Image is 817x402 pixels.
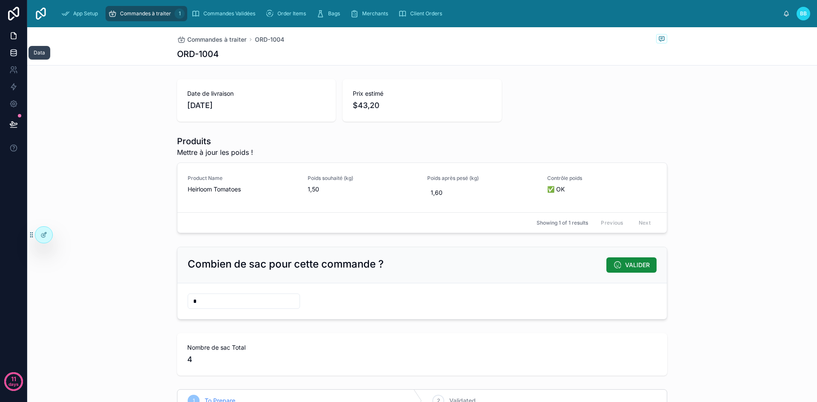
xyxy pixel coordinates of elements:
span: Heirloom Tomatoes [188,185,297,194]
span: Showing 1 of 1 results [537,220,588,226]
span: Product Name [188,175,297,182]
button: VALIDER [606,257,657,273]
span: Poids après pesé (kg) [427,175,537,182]
h1: ORD-1004 [177,48,219,60]
a: Order Items [263,6,312,21]
span: Merchants [362,10,388,17]
p: 11 [11,375,16,383]
span: Poids souhaité (kg) [308,175,417,182]
span: 4 [187,354,657,365]
span: App Setup [73,10,98,17]
span: ✅ OK [547,185,657,194]
span: Commandes à traiter [187,35,246,44]
a: Commandes à traiter [177,35,246,44]
span: VALIDER [625,261,650,269]
span: Client Orders [410,10,442,17]
span: Nombre de sac Total [187,343,657,352]
a: ORD-1004 [255,35,284,44]
div: Data [34,49,45,56]
a: Bags [314,6,346,21]
img: App logo [34,7,48,20]
span: Commandes Validées [203,10,255,17]
span: Bags [328,10,340,17]
h1: Produits [177,135,253,147]
div: 1 [174,9,185,19]
a: Commandes à traiter1 [106,6,187,21]
h2: Combien de sac pour cette commande ? [188,257,384,271]
a: Merchants [348,6,394,21]
span: BB [800,10,807,17]
span: 1,60 [431,188,534,197]
span: 1,50 [308,185,417,194]
a: App Setup [59,6,104,21]
p: days [9,378,19,390]
span: Commandes à traiter [120,10,171,17]
span: Mettre à jour les poids ! [177,147,253,157]
span: Order Items [277,10,306,17]
div: scrollable content [54,4,783,23]
span: Contrôle poids [547,175,657,182]
span: $43,20 [353,100,491,111]
a: Client Orders [396,6,448,21]
span: [DATE] [187,100,326,111]
span: Prix estimé [353,89,491,98]
a: Commandes Validées [189,6,261,21]
span: Date de livraison [187,89,326,98]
